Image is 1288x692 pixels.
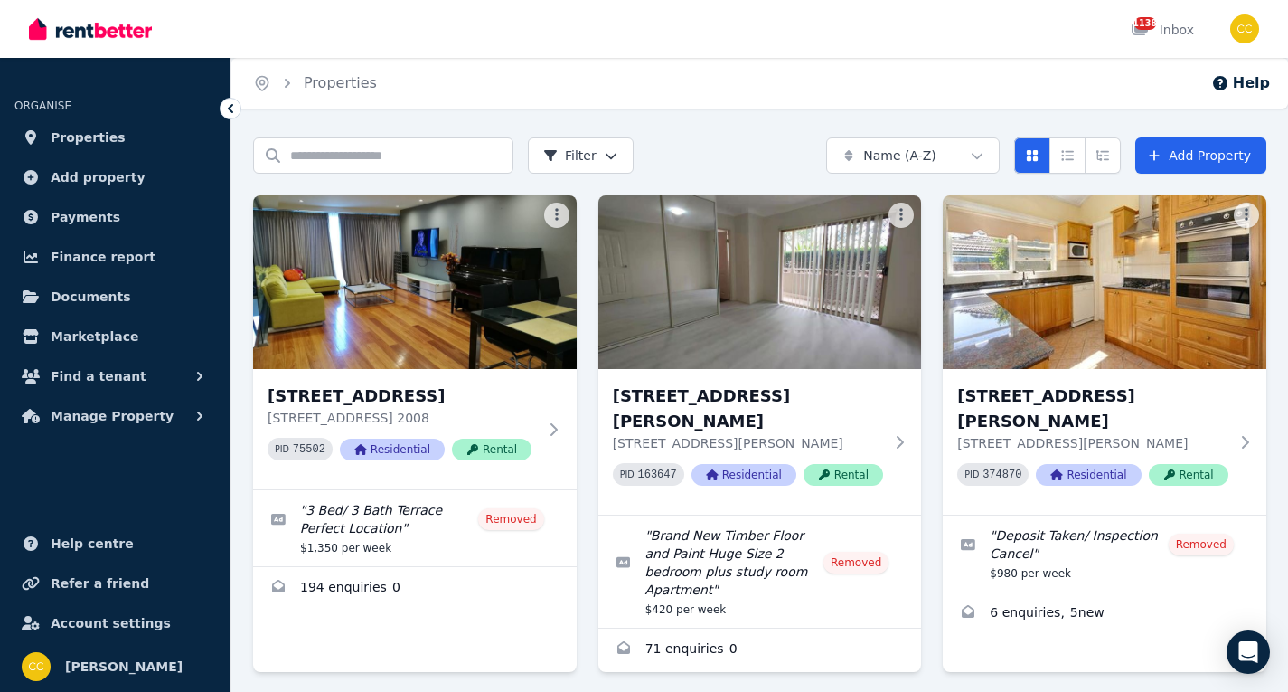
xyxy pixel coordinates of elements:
span: Rental [1149,464,1228,486]
p: [STREET_ADDRESS][PERSON_NAME] [957,434,1227,452]
img: 1/6-8 Hargrave Road, Auburn [598,195,922,369]
button: Filter [528,137,634,174]
span: Payments [51,206,120,228]
p: [STREET_ADDRESS] 2008 [268,409,537,427]
button: Manage Property [14,398,216,434]
button: Expanded list view [1085,137,1121,174]
code: 374870 [982,469,1021,481]
span: Documents [51,286,131,308]
span: Find a tenant [51,365,146,387]
a: Properties [14,119,216,156]
a: 3 Francis St, Epping[STREET_ADDRESS][PERSON_NAME][STREET_ADDRESS][PERSON_NAME]PID 374870Residenti... [943,195,1266,515]
a: Help centre [14,526,216,562]
h3: [STREET_ADDRESS][PERSON_NAME] [613,384,883,434]
div: Open Intercom Messenger [1227,630,1270,674]
code: 163647 [638,469,677,481]
img: chany chen [22,652,51,681]
code: 75502 [293,443,325,456]
span: Properties [51,127,126,148]
a: Add property [14,159,216,195]
button: Compact list view [1049,137,1086,174]
a: 1 Teggs Lane, Chippendale[STREET_ADDRESS][STREET_ADDRESS] 2008PID 75502ResidentialRental [253,195,577,489]
button: Name (A-Z) [826,137,1000,174]
span: Rental [804,464,883,486]
button: More options [544,203,569,228]
a: Marketplace [14,318,216,355]
span: Finance report [51,246,155,268]
button: Help [1211,72,1270,94]
a: Finance report [14,239,216,275]
img: 3 Francis St, Epping [943,195,1266,369]
div: Inbox [1131,21,1194,39]
small: PID [275,444,289,454]
span: ORGANISE [14,100,71,112]
span: Rental [452,439,531,460]
small: PID [620,469,635,479]
span: Filter [543,147,597,165]
span: Add property [51,166,146,188]
a: Properties [304,74,377,91]
nav: Breadcrumb [231,58,399,109]
span: Residential [691,464,796,486]
span: 1138 [1134,17,1156,30]
button: More options [888,203,914,228]
button: More options [1234,203,1259,228]
span: Residential [1036,464,1141,486]
a: Add Property [1135,137,1266,174]
a: Refer a friend [14,565,216,602]
span: [PERSON_NAME] [65,656,183,678]
div: View options [1014,137,1121,174]
p: [STREET_ADDRESS][PERSON_NAME] [613,434,883,452]
a: Payments [14,199,216,235]
button: Find a tenant [14,358,216,394]
span: Residential [340,439,445,460]
img: RentBetter [29,15,152,43]
img: 1 Teggs Lane, Chippendale [253,195,577,369]
small: PID [964,469,979,479]
span: Help centre [51,533,134,555]
a: Enquiries for 1 Teggs Lane, Chippendale [253,567,577,611]
img: chany chen [1230,14,1259,43]
span: Account settings [51,612,171,634]
a: Enquiries for 1/6-8 Hargrave Road, Auburn [598,629,922,672]
span: Refer a friend [51,573,149,594]
a: Edit listing: Deposit Taken/ Inspection Cancel [943,516,1266,592]
h3: [STREET_ADDRESS][PERSON_NAME] [957,384,1227,434]
a: Edit listing: Brand New Timber Floor and Paint Huge Size 2 bedroom plus study room Apartment [598,516,922,628]
a: 1/6-8 Hargrave Road, Auburn[STREET_ADDRESS][PERSON_NAME][STREET_ADDRESS][PERSON_NAME]PID 163647Re... [598,195,922,515]
span: Name (A-Z) [863,147,936,165]
a: Enquiries for 3 Francis St, Epping [943,592,1266,636]
button: Card view [1014,137,1050,174]
span: Marketplace [51,326,138,347]
span: Manage Property [51,405,174,427]
a: Documents [14,279,216,315]
a: Account settings [14,605,216,641]
a: Edit listing: 3 Bed/ 3 Bath Terrace Perfect Location [253,490,577,566]
h3: [STREET_ADDRESS] [268,384,537,409]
